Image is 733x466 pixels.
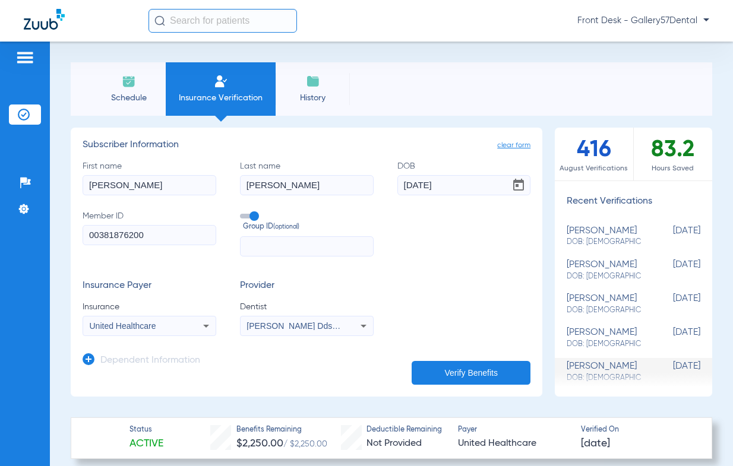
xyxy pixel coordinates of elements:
[283,440,327,448] span: / $2,250.00
[634,128,712,180] div: 83.2
[497,140,530,151] span: clear form
[129,425,163,436] span: Status
[24,9,65,30] img: Zuub Logo
[567,237,641,248] span: DOB: [DEMOGRAPHIC_DATA]
[149,9,297,33] input: Search for patients
[412,361,530,385] button: Verify Benefits
[641,226,700,248] span: [DATE]
[567,271,641,282] span: DOB: [DEMOGRAPHIC_DATA]
[122,74,136,88] img: Schedule
[83,280,216,292] h3: Insurance Payer
[83,175,216,195] input: First name
[240,280,374,292] h3: Provider
[581,436,610,451] span: [DATE]
[83,210,216,256] label: Member ID
[581,425,693,436] span: Verified On
[555,128,633,180] div: 416
[83,225,216,245] input: Member ID
[83,140,530,151] h3: Subscriber Information
[674,409,733,466] iframe: Chat Widget
[641,293,700,315] span: [DATE]
[285,92,341,104] span: History
[100,355,200,367] h3: Dependent Information
[641,259,700,281] span: [DATE]
[247,321,381,331] span: [PERSON_NAME] Dds 1952641318
[273,222,299,233] small: (optional)
[641,361,700,383] span: [DATE]
[567,339,641,350] span: DOB: [DEMOGRAPHIC_DATA]
[458,436,570,451] span: United Healthcare
[507,173,530,197] button: Open calendar
[567,293,641,315] div: [PERSON_NAME]
[555,196,712,208] h3: Recent Verifications
[366,439,422,448] span: Not Provided
[15,50,34,65] img: hamburger-icon
[641,327,700,349] span: [DATE]
[240,175,374,195] input: Last name
[634,163,712,175] span: Hours Saved
[567,259,641,281] div: [PERSON_NAME]
[567,226,641,248] div: [PERSON_NAME]
[567,305,641,316] span: DOB: [DEMOGRAPHIC_DATA]
[458,425,570,436] span: Payer
[129,436,163,451] span: Active
[240,160,374,195] label: Last name
[306,74,320,88] img: History
[567,327,641,349] div: [PERSON_NAME]
[100,92,157,104] span: Schedule
[236,438,283,449] span: $2,250.00
[236,425,327,436] span: Benefits Remaining
[577,15,709,27] span: Front Desk - Gallery57Dental
[83,301,216,313] span: Insurance
[83,160,216,195] label: First name
[175,92,267,104] span: Insurance Verification
[567,361,641,383] div: [PERSON_NAME]
[90,321,156,331] span: United Healthcare
[154,15,165,26] img: Search Icon
[555,163,633,175] span: August Verifications
[243,222,374,233] span: Group ID
[240,301,374,313] span: Dentist
[397,175,531,195] input: DOBOpen calendar
[214,74,228,88] img: Manual Insurance Verification
[397,160,531,195] label: DOB
[366,425,442,436] span: Deductible Remaining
